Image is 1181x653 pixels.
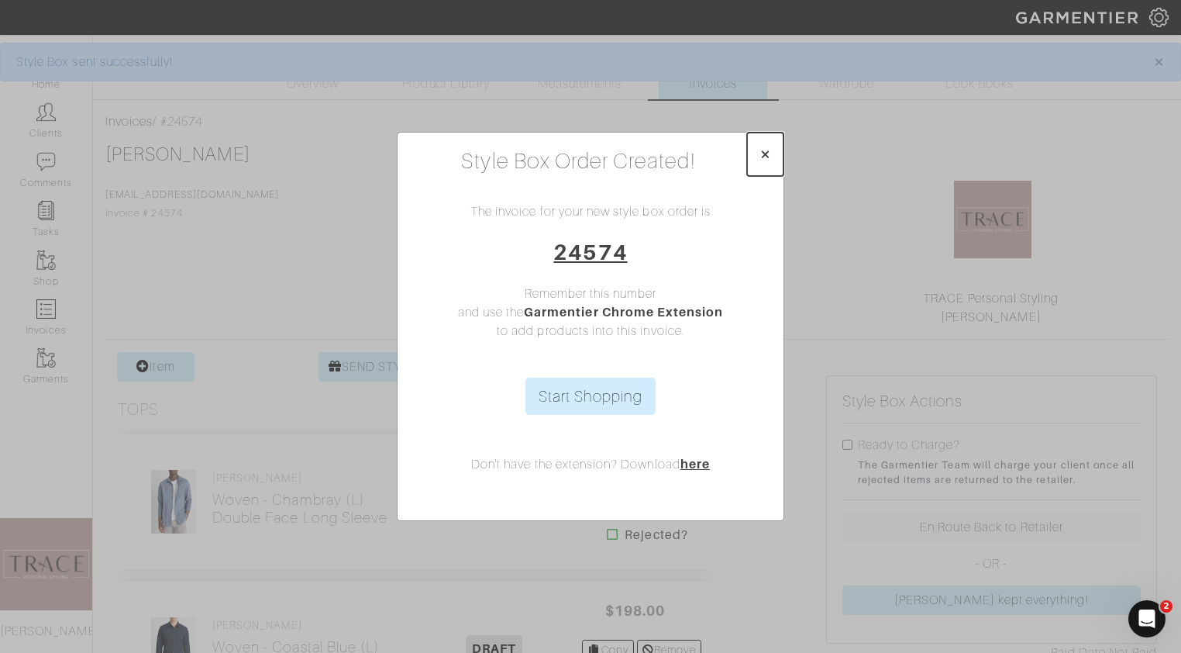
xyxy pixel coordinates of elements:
[524,305,723,320] a: Garmentier Chrome Extension
[747,133,783,176] button: Close
[1160,600,1172,613] span: 2
[759,143,771,164] span: ×
[410,202,771,221] p: The invoice for your new style box order is
[1128,600,1166,637] iframe: Intercom live chat
[461,145,695,178] h3: Style Box Order Created!
[471,455,710,474] p: Don't have the extension? Download
[680,457,710,472] a: here
[410,285,771,340] p: Remember this number and use the to add products into this invoice.
[553,240,627,264] a: 24574
[525,378,656,415] a: Start Shopping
